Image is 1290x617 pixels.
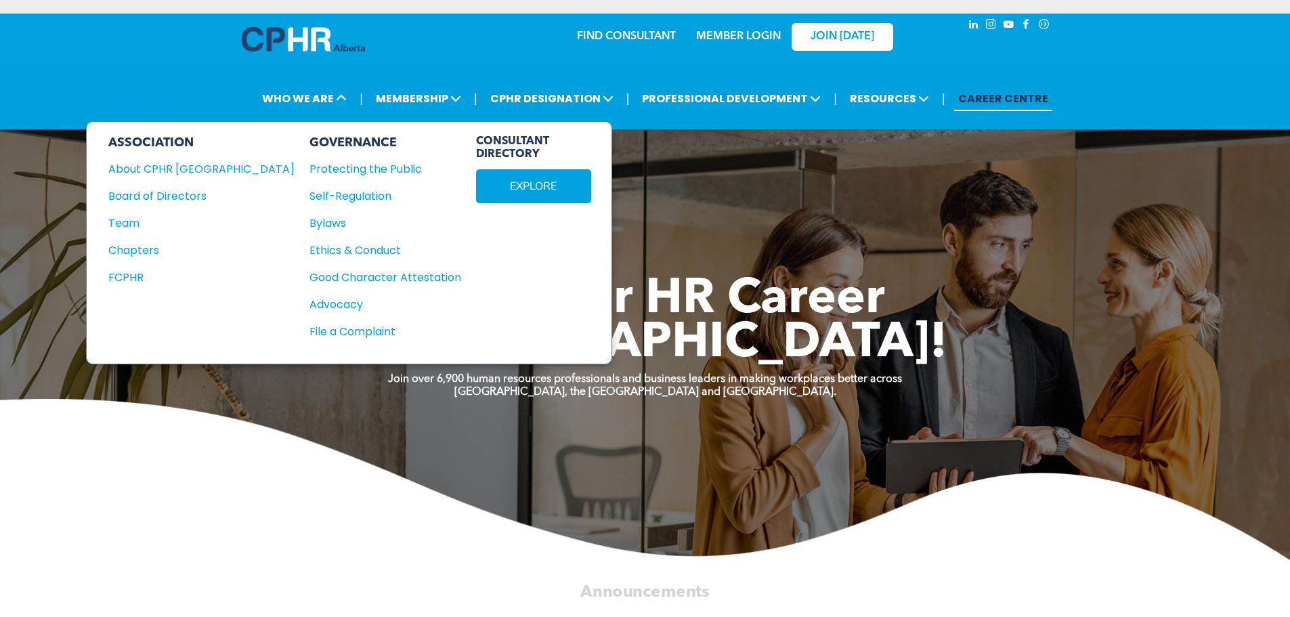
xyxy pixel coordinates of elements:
a: FCPHR [108,269,295,286]
a: facebook [1019,17,1034,35]
div: FCPHR [108,269,276,286]
a: File a Complaint [309,323,461,340]
span: Announcements [580,584,709,600]
div: GOVERNANCE [309,135,461,150]
span: Take Your HR Career [405,276,885,324]
div: Bylaws [309,215,446,232]
li: | [942,85,945,112]
a: EXPLORE [476,169,591,203]
span: PROFESSIONAL DEVELOPMENT [638,86,825,111]
a: Advocacy [309,296,461,313]
a: JOIN [DATE] [792,23,893,51]
a: Ethics & Conduct [309,242,461,259]
a: Team [108,215,295,232]
a: linkedin [966,17,981,35]
img: A blue and white logo for cp alberta [242,27,365,51]
li: | [626,85,630,112]
div: Protecting the Public [309,161,446,177]
a: CAREER CENTRE [954,86,1052,111]
a: youtube [1002,17,1016,35]
span: JOIN [DATE] [811,30,874,43]
a: Protecting the Public [309,161,461,177]
li: | [360,85,363,112]
div: Board of Directors [108,188,276,205]
span: CPHR DESIGNATION [486,86,618,111]
div: About CPHR [GEOGRAPHIC_DATA] [108,161,276,177]
a: Bylaws [309,215,461,232]
strong: Join over 6,900 human resources professionals and business leaders in making workplaces better ac... [388,374,902,385]
div: Team [108,215,276,232]
strong: [GEOGRAPHIC_DATA], the [GEOGRAPHIC_DATA] and [GEOGRAPHIC_DATA]. [454,387,836,398]
div: Chapters [108,242,276,259]
li: | [834,85,837,112]
div: Good Character Attestation [309,269,446,286]
a: FIND CONSULTANT [577,31,676,42]
div: Self-Regulation [309,188,446,205]
div: Advocacy [309,296,446,313]
span: RESOURCES [846,86,933,111]
span: MEMBERSHIP [372,86,465,111]
a: Social network [1037,17,1052,35]
a: Chapters [108,242,295,259]
a: Board of Directors [108,188,295,205]
div: File a Complaint [309,323,446,340]
span: To [GEOGRAPHIC_DATA]! [343,320,947,368]
span: WHO WE ARE [258,86,351,111]
a: instagram [984,17,999,35]
div: Ethics & Conduct [309,242,446,259]
a: About CPHR [GEOGRAPHIC_DATA] [108,161,295,177]
span: CONSULTANT DIRECTORY [476,135,591,161]
a: Self-Regulation [309,188,461,205]
li: | [474,85,477,112]
a: MEMBER LOGIN [696,31,781,42]
div: ASSOCIATION [108,135,295,150]
a: Good Character Attestation [309,269,461,286]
